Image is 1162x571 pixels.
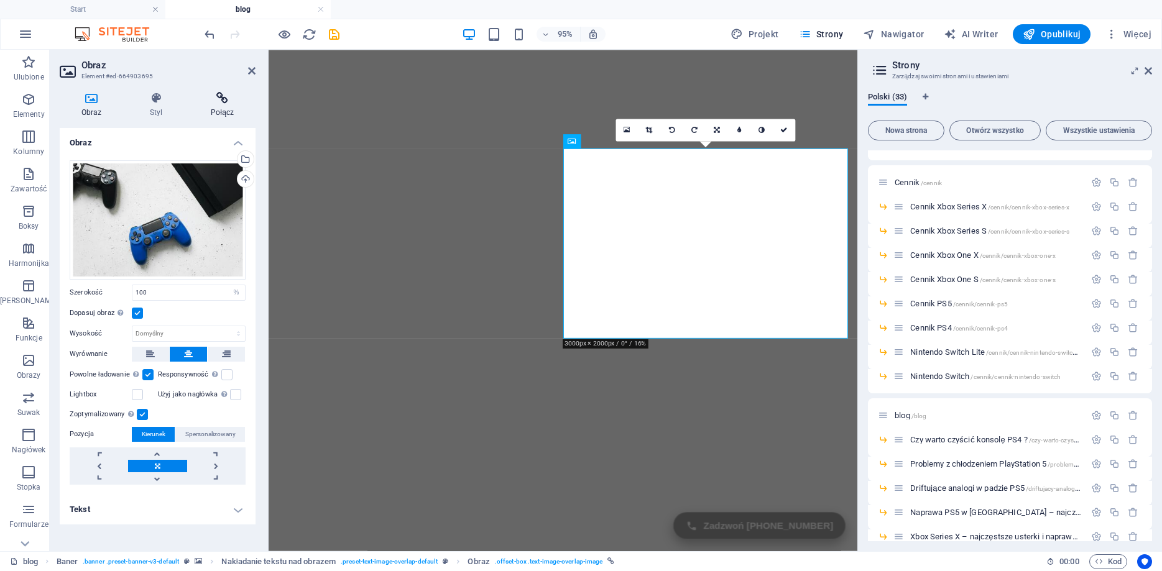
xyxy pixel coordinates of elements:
[71,27,165,42] img: Editor Logo
[988,228,1069,235] span: /cennik/cennik-xbox-series-s
[906,299,1085,308] div: Cennik PS5/cennik/cennik-ps5
[1128,410,1138,421] div: Usuń
[1109,250,1120,260] div: Duplikuj
[70,160,246,280] div: blue-and-black-playstation-controllers-with-console-on-a-white-surface-minimalist-style-GAneD68Bh...
[910,275,1056,284] span: Kliknij, aby otworzyć stronę
[911,413,927,419] span: /blog
[1128,298,1138,309] div: Usuń
[221,554,336,569] span: Kliknij, aby zaznaczyć. Kliknij dwukrotnie, aby edytować
[988,204,1069,211] span: /cennik/cennik-xbox-series-x
[1091,459,1102,469] div: Ustawienia
[906,532,1085,541] div: Xbox Series X – najczęstsze usterki i naprawy | Naprawczyk
[980,276,1056,283] span: /cennik/cennik-xbox-one-s
[799,28,844,40] span: Strony
[60,128,256,150] h4: Obraz
[203,27,217,42] i: Cofnij: Zmień tekst (Ctrl+Z)
[1026,485,1160,492] span: /driftujacy-analog-ps5-wymiana-na-analog-halla
[81,60,256,71] h2: Obraz
[949,121,1041,140] button: Otwórz wszystko
[728,119,750,141] a: Rozmyj
[57,554,615,569] nav: breadcrumb
[1109,531,1120,542] div: Duplikuj
[953,325,1008,332] span: /cennik/cennik-ps4
[892,60,1152,71] h2: Strony
[70,289,132,296] label: Szerokość
[726,24,783,44] button: Projekt
[939,24,1003,44] button: AI Writer
[895,178,942,187] span: Kliknij, aby otworzyć stronę
[910,372,1061,381] span: Nintendo Switch
[142,427,165,442] span: Kierunek
[495,554,602,569] span: . offset-box .text-image-overlap-image
[326,27,341,42] button: save
[1109,322,1120,333] div: Duplikuj
[794,24,849,44] button: Strony
[17,408,40,418] p: Suwak
[1091,274,1102,285] div: Ustawienia
[70,330,132,337] label: Wysokość
[1128,459,1138,469] div: Usuń
[773,119,795,141] a: Potwierdź ( Ctrl ⏎ )
[1091,177,1102,188] div: Ustawienia
[1128,177,1138,188] div: Usuń
[706,119,728,141] a: Zmień orientację
[891,178,1085,186] div: Cennik/cennik
[906,324,1085,332] div: Cennik PS4/cennik/cennik-ps4
[185,427,236,442] span: Spersonalizowany
[83,554,179,569] span: . banner .preset-banner-v3-default
[971,373,1061,380] span: /cennik/cennik-nintendo-switch
[537,27,581,42] button: 95%
[906,436,1085,444] div: Czy warto czyścić konsolę PS4 ?/czy-warto-czyscic-konsole-ps4
[906,227,1085,235] div: Cennik Xbox Series S/cennik/cennik-xbox-series-s
[1109,201,1120,212] div: Duplikuj
[1091,250,1102,260] div: Ustawienia
[906,275,1085,283] div: Cennik Xbox One S/cennik/cennik-xbox-one-s
[1091,201,1102,212] div: Ustawienia
[1068,557,1070,566] span: :
[1095,554,1122,569] span: Kod
[639,119,661,141] a: Moduł przycinania
[906,372,1085,380] div: Nintendo Switch/cennik/cennik-nintendo-switch
[1109,274,1120,285] div: Duplikuj
[895,411,926,420] span: blog
[70,427,132,442] label: Pozycja
[607,558,614,565] i: Ten element jest powiązany
[868,89,907,107] span: Polski (33)
[1137,554,1152,569] button: Usercentrics
[202,27,217,42] button: undo
[906,348,1085,356] div: Nintendo Switch Lite/cennik/cennik-nintendo-switch-lite
[863,28,924,40] span: Nawigator
[910,202,1069,211] span: Kliknij, aby otworzyć stronę
[1128,434,1138,445] div: Usuń
[1013,24,1091,44] button: Opublikuj
[9,258,49,268] p: Harmonijka
[858,24,929,44] button: Nawigator
[1046,554,1079,569] h6: Czas sesji
[910,226,1069,235] span: Kliknij, aby otworzyć stronę
[443,558,448,565] i: Ten element jest konfigurowalnym ustawieniem wstępnym
[1109,371,1120,381] div: Duplikuj
[70,387,132,402] label: Lightbox
[1109,226,1120,236] div: Duplikuj
[1128,347,1138,357] div: Usuń
[906,251,1085,259] div: Cennik Xbox One X/cennik/cennik-xbox-one-x
[11,184,47,194] p: Zawartość
[16,333,42,343] p: Funkcje
[891,411,1085,419] div: blog/blog
[189,92,256,118] h4: Połącz
[13,109,45,119] p: Elementy
[1128,226,1138,236] div: Usuń
[60,92,128,118] h4: Obraz
[1128,250,1138,260] div: Usuń
[910,435,1118,444] span: Kliknij, aby otworzyć stronę
[1091,434,1102,445] div: Ustawienia
[1091,483,1102,493] div: Ustawienia
[726,24,783,44] div: Projekt (Ctrl+Alt+Y)
[1105,28,1151,40] span: Więcej
[731,28,778,40] span: Projekt
[60,495,256,524] h4: Tekst
[910,347,1086,357] span: Kliknij, aby otworzyć stronę
[892,71,1127,82] h3: Zarządzaj swoimi stronami i ustawieniami
[12,445,46,455] p: Nagłówek
[986,349,1086,356] span: /cennik/cennik-nintendo-switch-lite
